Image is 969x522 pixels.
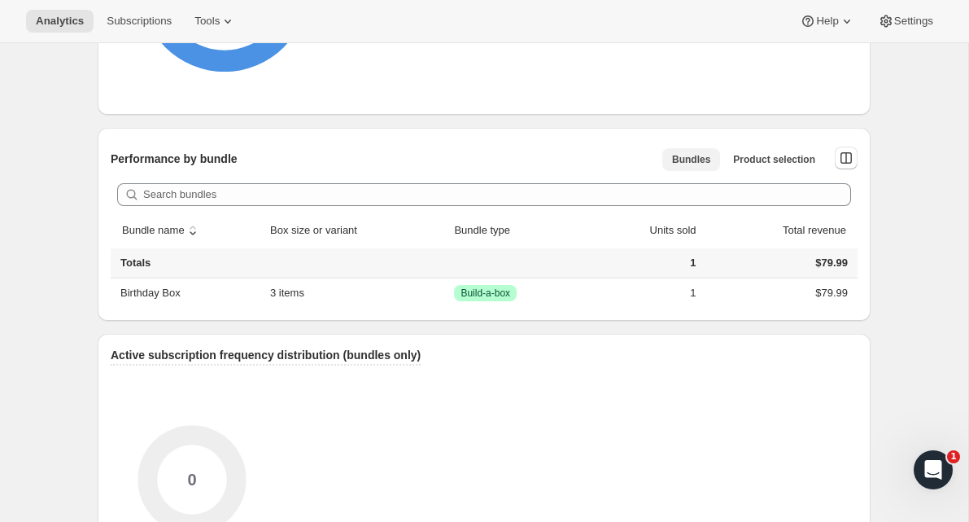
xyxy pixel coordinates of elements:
button: Total revenue [764,215,849,246]
td: 3 items [265,279,449,308]
button: Subscriptions [97,10,181,33]
button: sort ascending byBundle name [120,215,203,246]
span: Product selection [733,153,815,166]
p: Performance by bundle [111,151,238,167]
th: Totals [111,248,265,279]
td: 1 [583,248,701,279]
td: $79.99 [701,279,858,308]
iframe: Intercom live chat [914,450,953,489]
span: (bundles only) [343,349,421,362]
input: Search bundles [143,183,851,206]
button: Box size or variant [268,215,376,246]
span: Build-a-box [460,287,510,300]
td: 1 [583,279,701,308]
button: Analytics [26,10,94,33]
span: 1 [947,450,960,463]
span: Settings [894,15,933,28]
button: Help [790,10,864,33]
button: Settings [868,10,943,33]
span: Bundles [672,153,710,166]
th: Birthday Box [111,279,265,308]
span: Active subscription frequency distribution [111,349,340,362]
td: $79.99 [701,248,858,279]
button: Units sold [631,215,699,246]
span: Tools [194,15,220,28]
button: Tools [185,10,246,33]
span: Help [816,15,838,28]
span: Analytics [36,15,84,28]
button: Bundle type [452,215,529,246]
span: Subscriptions [107,15,172,28]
